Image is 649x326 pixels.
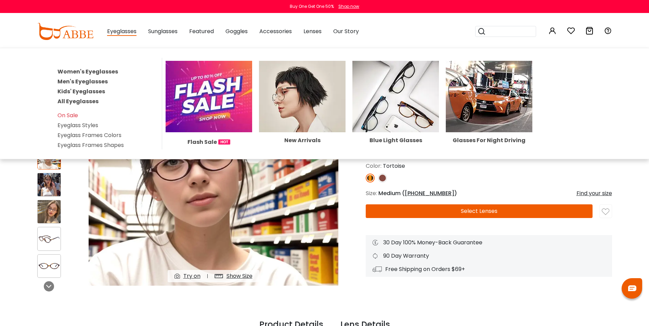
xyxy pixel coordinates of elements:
span: Sunglasses [148,27,178,35]
span: Flash Sale [187,138,217,146]
img: abbeglasses.com [37,23,93,40]
img: Knowledge Tortoise Acetate Eyeglasses , UniversalBridgeFit Frames from ABBE Glasses [38,173,61,196]
div: Free Shipping on Orders $69+ [373,265,605,273]
a: Shop now [335,3,359,9]
img: 1724998894317IetNH.gif [218,139,230,145]
img: Knowledge Tortoise Acetate Eyeglasses , UniversalBridgeFit Frames from ABBE Glasses [89,78,338,286]
div: Try on [183,272,200,280]
span: Tortoise [383,162,405,170]
span: Featured [189,27,214,35]
a: Glasses For Night Driving [446,92,532,143]
span: Accessories [259,27,292,35]
a: Flash Sale [166,92,252,146]
span: Medium ( ) [378,189,457,197]
a: Kids' Eyeglasses [57,87,105,95]
div: Buy One Get One 50% [290,3,334,10]
a: Women's Eyeglasses [57,68,118,76]
span: Our Story [333,27,359,35]
div: Show Size [226,272,252,280]
img: Knowledge Tortoise Acetate Eyeglasses , UniversalBridgeFit Frames from ABBE Glasses [38,260,61,272]
img: New Arrivals [259,61,346,132]
img: Knowledge Tortoise Acetate Eyeglasses , UniversalBridgeFit Frames from ABBE Glasses [38,200,61,223]
div: New Arrivals [259,138,346,143]
img: Blue Light Glasses [352,61,439,132]
img: Glasses For Night Driving [446,61,532,132]
img: Flash Sale [166,61,252,132]
img: like [602,208,609,216]
button: Select Lenses [366,204,593,218]
span: Lenses [303,27,322,35]
a: Eyeglass Styles [57,121,98,129]
a: All Eyeglasses [57,97,99,105]
div: Find your size [576,189,612,198]
div: 90 Day Warranty [373,252,605,260]
a: Eyeglass Frames Colors [57,131,121,139]
a: On Sale [57,111,78,119]
a: Eyeglass Frames Shapes [57,141,124,149]
img: Knowledge Tortoise Acetate Eyeglasses , UniversalBridgeFit Frames from ABBE Glasses [38,233,61,245]
a: Men's Eyeglasses [57,78,108,85]
span: [PHONE_NUMBER] [405,189,454,197]
div: 30 Day 100% Money-Back Guarantee [373,239,605,247]
span: Color: [366,162,381,170]
span: Goggles [225,27,248,35]
a: New Arrivals [259,92,346,143]
div: Blue Light Glasses [352,138,439,143]
span: Eyeglasses [107,27,137,36]
div: Glasses For Night Driving [446,138,532,143]
img: chat [628,285,636,291]
span: Size: [366,189,377,197]
a: Blue Light Glasses [352,92,439,143]
div: Shop now [338,3,359,10]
